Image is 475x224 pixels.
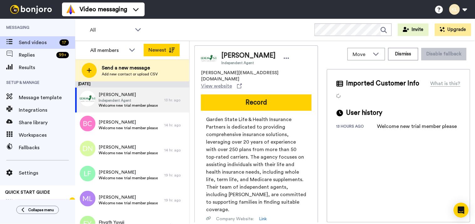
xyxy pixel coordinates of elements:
[377,123,457,130] div: Welcome new trial member please
[164,123,186,128] div: 14 hr. ago
[221,51,276,60] span: [PERSON_NAME]
[19,119,75,126] span: Share library
[99,119,158,125] span: [PERSON_NAME]
[80,191,96,206] img: ml.png
[90,47,126,54] div: All members
[102,64,158,72] span: Send a new message
[164,198,186,203] div: 19 hr. ago
[5,190,50,195] span: QUICK START GUIDE
[201,82,232,90] span: View website
[164,148,186,153] div: 14 hr. ago
[99,194,158,201] span: [PERSON_NAME]
[80,141,96,156] img: dn.png
[388,48,418,60] button: Dismiss
[99,169,158,176] span: [PERSON_NAME]
[353,51,370,58] span: Move
[75,81,189,88] div: [DATE]
[8,5,54,14] img: bj-logo-header-white.svg
[221,60,276,65] span: Independent Agent
[346,79,420,88] span: Imported Customer Info
[201,82,242,90] a: View website
[19,169,75,177] span: Settings
[201,50,217,66] img: Image of Rick Bender
[398,23,429,36] button: Invite
[80,5,127,14] span: Video messaging
[337,124,377,130] div: 13 hours ago
[56,52,69,58] div: 99 +
[80,91,96,106] img: f23f7a2f-cd72-4006-9046-7255fdb4ed28.png
[19,144,75,151] span: Fallbacks
[454,203,469,218] div: Open Intercom Messenger
[421,48,467,60] button: Disable fallback
[99,150,158,155] span: Welcome new trial member please
[216,216,254,222] span: Company Website :
[206,116,307,213] span: Garden State Life & Health Insurance Partners is dedicated to providing comprehensive insurance s...
[164,98,186,103] div: 13 hr. ago
[99,125,158,130] span: Welcome new trial member please
[59,39,69,46] div: 17
[99,144,158,150] span: [PERSON_NAME]
[431,80,461,87] div: What is this?
[70,197,75,203] div: Tooltip anchor
[19,94,75,101] span: Message template
[99,92,158,98] span: [PERSON_NAME]
[16,206,59,214] button: Collapse menu
[201,70,312,82] span: [PERSON_NAME][EMAIL_ADDRESS][DOMAIN_NAME]
[102,72,158,77] span: Add new contact or upload CSV
[66,4,76,14] img: vm-color.svg
[19,106,75,114] span: Integrations
[99,201,158,206] span: Welcome new trial member please
[28,207,54,212] span: Collapse menu
[164,173,186,178] div: 19 hr. ago
[80,116,96,131] img: bc.png
[80,166,96,181] img: lf.png
[201,94,312,111] button: Record
[144,44,180,56] button: Newest
[99,98,158,103] span: Independent Agent
[99,103,158,108] span: Welcome new trial member please
[19,51,54,59] span: Replies
[5,198,13,203] span: 60%
[99,176,158,181] span: Welcome new trial member please
[346,108,383,118] span: User history
[259,216,267,222] a: Link
[90,26,132,34] span: All
[19,131,75,139] span: Workspaces
[435,23,471,36] button: Upgrade
[19,64,75,71] span: Results
[19,39,57,46] span: Send videos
